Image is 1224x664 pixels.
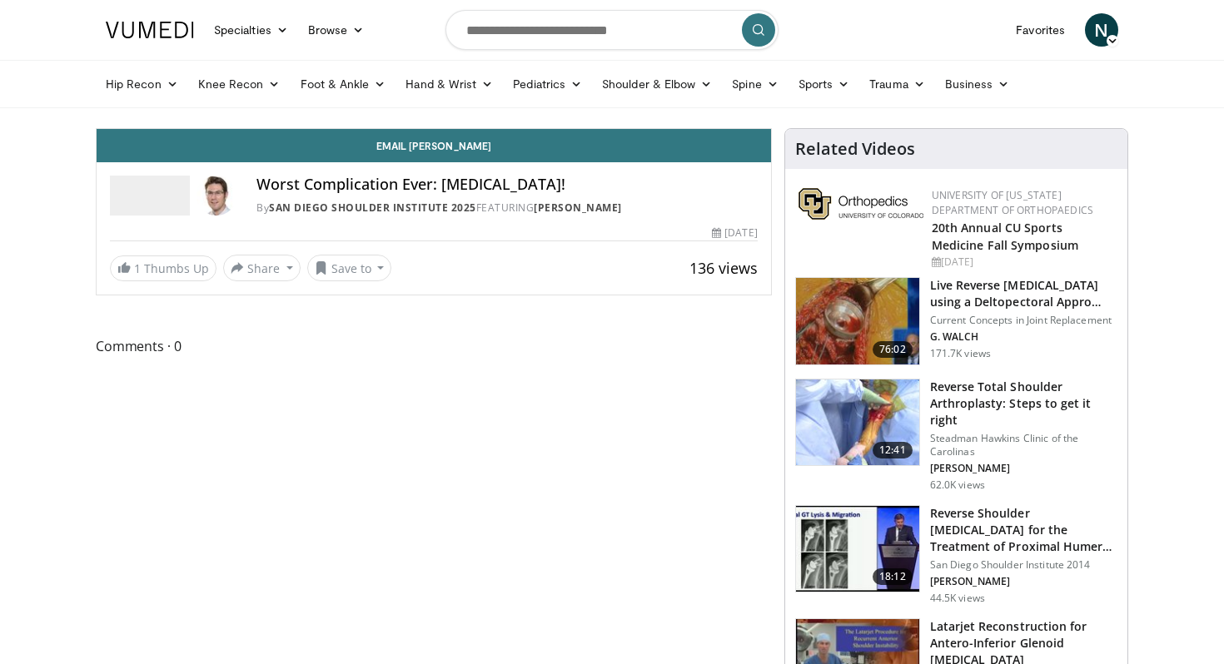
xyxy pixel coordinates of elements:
[796,506,919,592] img: Q2xRg7exoPLTwO8X4xMDoxOjA4MTsiGN.150x105_q85_crop-smart_upscale.jpg
[935,67,1020,101] a: Business
[930,330,1117,344] p: G. WALCH
[932,255,1114,270] div: [DATE]
[298,13,375,47] a: Browse
[269,201,476,215] a: San Diego Shoulder Institute 2025
[796,379,919,466] img: 326034_0000_1.png.150x105_q85_crop-smart_upscale.jpg
[256,201,758,216] div: By FEATURING
[930,575,1117,588] p: [PERSON_NAME]
[1085,13,1118,47] a: N
[110,255,216,281] a: 1 Thumbs Up
[223,255,301,281] button: Share
[930,432,1117,458] p: Steadman Hawkins Clinic of the Carolinas
[291,67,396,101] a: Foot & Ankle
[534,201,622,215] a: [PERSON_NAME]
[96,67,188,101] a: Hip Recon
[106,22,194,38] img: VuMedi Logo
[930,277,1117,310] h3: Live Reverse [MEDICAL_DATA] using a Deltopectoral Appro…
[204,13,298,47] a: Specialties
[930,347,991,360] p: 171.7K views
[503,67,592,101] a: Pediatrics
[689,258,758,278] span: 136 views
[722,67,788,101] a: Spine
[930,505,1117,555] h3: Reverse Shoulder [MEDICAL_DATA] for the Treatment of Proximal Humeral …
[930,314,1117,327] p: Current Concepts in Joint Replacement
[97,129,771,162] a: Email [PERSON_NAME]
[930,462,1117,475] p: [PERSON_NAME]
[873,442,913,458] span: 12:41
[1006,13,1075,47] a: Favorites
[110,176,190,216] img: San Diego Shoulder Institute 2025
[592,67,722,101] a: Shoulder & Elbow
[932,220,1078,253] a: 20th Annual CU Sports Medicine Fall Symposium
[307,255,392,281] button: Save to
[197,176,236,216] img: Avatar
[96,335,772,357] span: Comments 0
[795,277,1117,365] a: 76:02 Live Reverse [MEDICAL_DATA] using a Deltopectoral Appro… Current Concepts in Joint Replacem...
[796,278,919,364] img: 684033_3.png.150x105_q85_crop-smart_upscale.jpg
[799,188,923,220] img: 355603a8-37da-49b6-856f-e00d7e9307d3.png.150x105_q85_autocrop_double_scale_upscale_version-0.2.png
[930,592,985,605] p: 44.5K views
[795,505,1117,605] a: 18:12 Reverse Shoulder [MEDICAL_DATA] for the Treatment of Proximal Humeral … San Diego Shoulder ...
[789,67,860,101] a: Sports
[932,188,1093,217] a: University of [US_STATE] Department of Orthopaedics
[188,67,291,101] a: Knee Recon
[930,558,1117,572] p: San Diego Shoulder Institute 2014
[930,379,1117,429] h3: Reverse Total Shoulder Arthroplasty: Steps to get it right
[795,139,915,159] h4: Related Videos
[859,67,935,101] a: Trauma
[445,10,779,50] input: Search topics, interventions
[396,67,503,101] a: Hand & Wrist
[256,176,758,194] h4: Worst Complication Ever: [MEDICAL_DATA]!
[134,260,141,276] span: 1
[712,225,757,240] div: [DATE]
[873,568,913,585] span: 18:12
[873,341,913,358] span: 76:02
[930,478,985,492] p: 62.0K views
[795,379,1117,492] a: 12:41 Reverse Total Shoulder Arthroplasty: Steps to get it right Steadman Hawkins Clinic of the C...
